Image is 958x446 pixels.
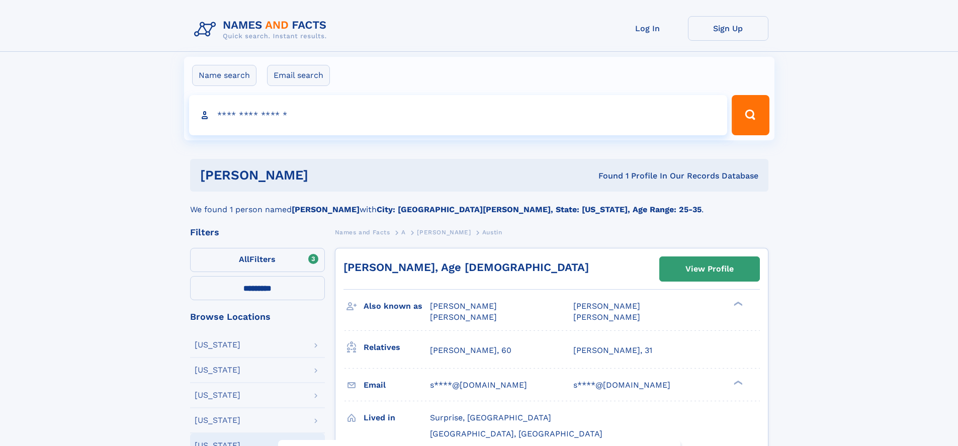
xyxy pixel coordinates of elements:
[430,413,551,422] span: Surprise, [GEOGRAPHIC_DATA]
[482,229,502,236] span: Austin
[731,379,743,386] div: ❯
[417,229,471,236] span: [PERSON_NAME]
[195,391,240,399] div: [US_STATE]
[573,345,652,356] a: [PERSON_NAME], 31
[732,95,769,135] button: Search Button
[607,16,688,41] a: Log In
[190,312,325,321] div: Browse Locations
[660,257,759,281] a: View Profile
[417,226,471,238] a: [PERSON_NAME]
[573,312,640,322] span: [PERSON_NAME]
[430,345,511,356] a: [PERSON_NAME], 60
[430,312,497,322] span: [PERSON_NAME]
[335,226,390,238] a: Names and Facts
[189,95,728,135] input: search input
[195,366,240,374] div: [US_STATE]
[401,229,406,236] span: A
[364,298,430,315] h3: Also known as
[731,301,743,307] div: ❯
[190,192,768,216] div: We found 1 person named with .
[364,377,430,394] h3: Email
[685,257,734,281] div: View Profile
[192,65,256,86] label: Name search
[200,169,454,182] h1: [PERSON_NAME]
[267,65,330,86] label: Email search
[364,409,430,426] h3: Lived in
[343,261,589,274] a: [PERSON_NAME], Age [DEMOGRAPHIC_DATA]
[292,205,360,214] b: [PERSON_NAME]
[239,254,249,264] span: All
[573,301,640,311] span: [PERSON_NAME]
[190,248,325,272] label: Filters
[190,16,335,43] img: Logo Names and Facts
[688,16,768,41] a: Sign Up
[430,301,497,311] span: [PERSON_NAME]
[190,228,325,237] div: Filters
[377,205,702,214] b: City: [GEOGRAPHIC_DATA][PERSON_NAME], State: [US_STATE], Age Range: 25-35
[195,416,240,424] div: [US_STATE]
[364,339,430,356] h3: Relatives
[430,429,602,438] span: [GEOGRAPHIC_DATA], [GEOGRAPHIC_DATA]
[401,226,406,238] a: A
[453,170,758,182] div: Found 1 Profile In Our Records Database
[195,341,240,349] div: [US_STATE]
